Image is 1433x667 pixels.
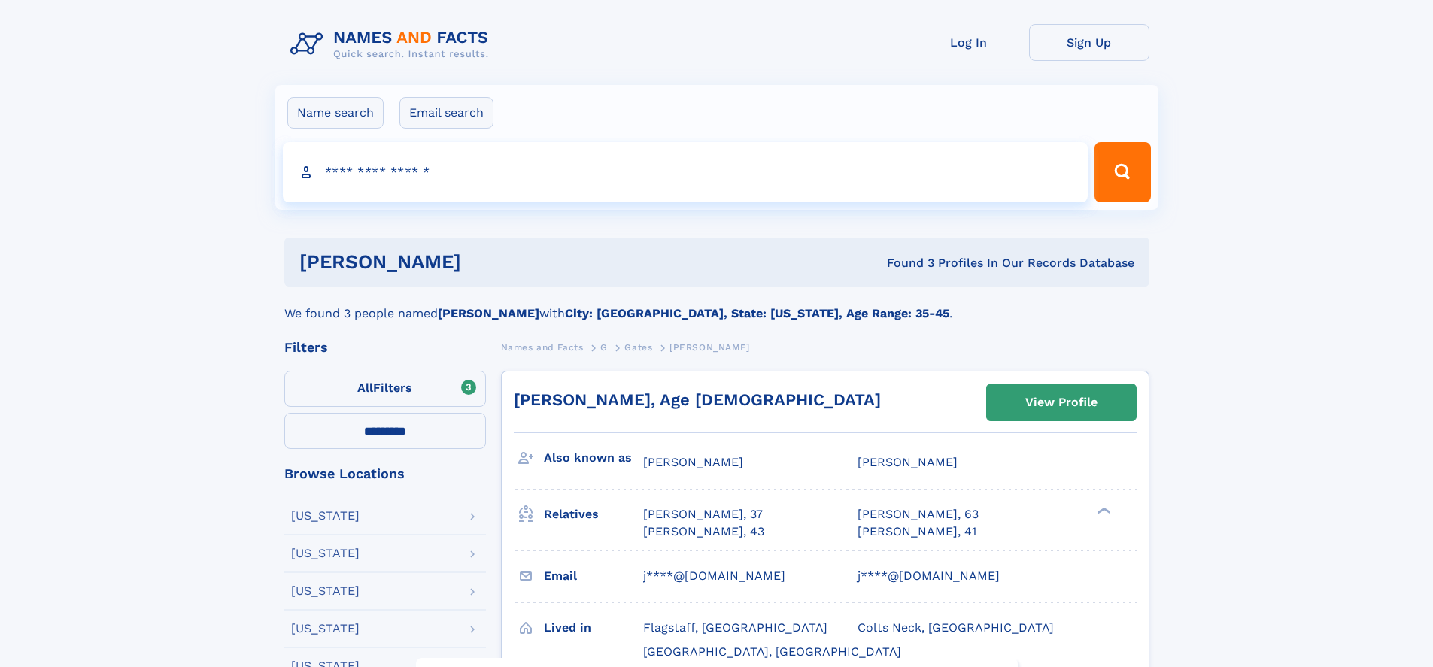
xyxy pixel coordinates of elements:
b: City: [GEOGRAPHIC_DATA], State: [US_STATE], Age Range: 35-45 [565,306,949,320]
div: [US_STATE] [291,585,360,597]
input: search input [283,142,1088,202]
a: Names and Facts [501,338,584,356]
span: Colts Neck, [GEOGRAPHIC_DATA] [858,620,1054,635]
button: Search Button [1094,142,1150,202]
a: [PERSON_NAME], 41 [858,523,976,540]
div: [US_STATE] [291,547,360,559]
a: [PERSON_NAME], 43 [643,523,764,540]
a: Sign Up [1029,24,1149,61]
h3: Lived in [544,615,643,641]
span: [PERSON_NAME] [669,342,750,353]
div: [US_STATE] [291,623,360,635]
h3: Relatives [544,502,643,527]
div: Browse Locations [284,467,486,481]
span: [GEOGRAPHIC_DATA], [GEOGRAPHIC_DATA] [643,644,901,659]
label: Name search [287,97,384,129]
a: [PERSON_NAME], 37 [643,506,763,523]
a: [PERSON_NAME], Age [DEMOGRAPHIC_DATA] [514,390,881,409]
div: ❯ [1094,506,1112,516]
div: We found 3 people named with . [284,287,1149,323]
div: [US_STATE] [291,510,360,522]
span: Gates [624,342,652,353]
b: [PERSON_NAME] [438,306,539,320]
h3: Email [544,563,643,589]
span: Flagstaff, [GEOGRAPHIC_DATA] [643,620,827,635]
a: G [600,338,608,356]
span: G [600,342,608,353]
span: [PERSON_NAME] [643,455,743,469]
label: Filters [284,371,486,407]
a: Gates [624,338,652,356]
h1: [PERSON_NAME] [299,253,674,271]
div: Filters [284,341,486,354]
div: View Profile [1025,385,1098,420]
img: Logo Names and Facts [284,24,501,65]
a: Log In [909,24,1029,61]
h3: Also known as [544,445,643,471]
a: [PERSON_NAME], 63 [858,506,979,523]
span: [PERSON_NAME] [858,455,958,469]
div: Found 3 Profiles In Our Records Database [674,255,1134,271]
a: View Profile [987,384,1136,420]
span: All [357,380,373,395]
label: Email search [399,97,493,129]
